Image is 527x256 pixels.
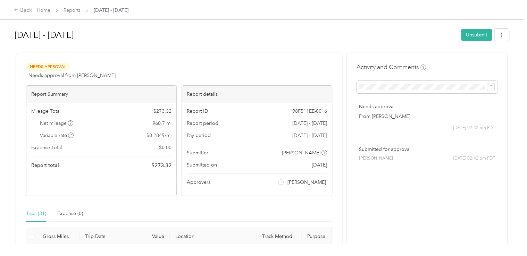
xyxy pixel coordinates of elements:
[282,149,320,156] span: [PERSON_NAME]
[453,155,495,162] span: [DATE] 02:42 pm PDT
[357,63,426,71] h4: Activity and Comments
[31,162,59,169] span: Report total
[187,149,208,156] span: Submitter
[182,86,332,103] div: Report details
[187,120,218,127] span: Report period
[94,7,128,14] span: [DATE] - [DATE]
[15,27,456,43] h1: Sep 1 - 30, 2025
[26,86,176,103] div: Report Summary
[31,144,62,151] span: Expense Total
[57,210,83,217] div: Expense (0)
[292,132,327,139] span: [DATE] - [DATE]
[28,72,116,79] span: Needs approval from [PERSON_NAME]
[151,161,172,170] span: $ 273.32
[26,210,46,217] div: Trips (31)
[80,227,128,246] th: Trip Date
[40,120,74,127] span: Net mileage
[287,179,326,186] span: [PERSON_NAME]
[359,113,495,120] p: From [PERSON_NAME]
[257,227,302,246] th: Track Method
[37,7,50,13] a: Home
[152,120,172,127] span: 960.7 mi
[159,144,172,151] span: $ 0.00
[64,7,81,13] a: Reports
[147,132,172,139] span: $ 0.2845 / mi
[453,125,495,131] span: [DATE] 02:42 pm PDT
[37,227,80,246] th: Gross Miles
[128,227,170,246] th: Value
[187,179,210,186] span: Approvers
[488,217,527,256] iframe: Everlance-gr Chat Button Frame
[31,108,60,115] span: Mileage Total
[187,108,208,115] span: Report ID
[359,155,393,162] span: [PERSON_NAME]
[359,103,495,110] p: Needs approval
[461,29,492,41] button: Unsubmit
[153,108,172,115] span: $ 273.32
[302,227,354,246] th: Purpose
[14,6,32,15] div: Back
[40,132,74,139] span: Variable rate
[292,120,327,127] span: [DATE] - [DATE]
[312,161,327,169] span: [DATE]
[359,146,495,153] p: Submitted for approval
[187,161,217,169] span: Submitted on
[187,132,211,139] span: Pay period
[26,63,70,71] span: Needs Approval
[170,227,257,246] th: Location
[290,108,327,115] span: 198F511EE-0016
